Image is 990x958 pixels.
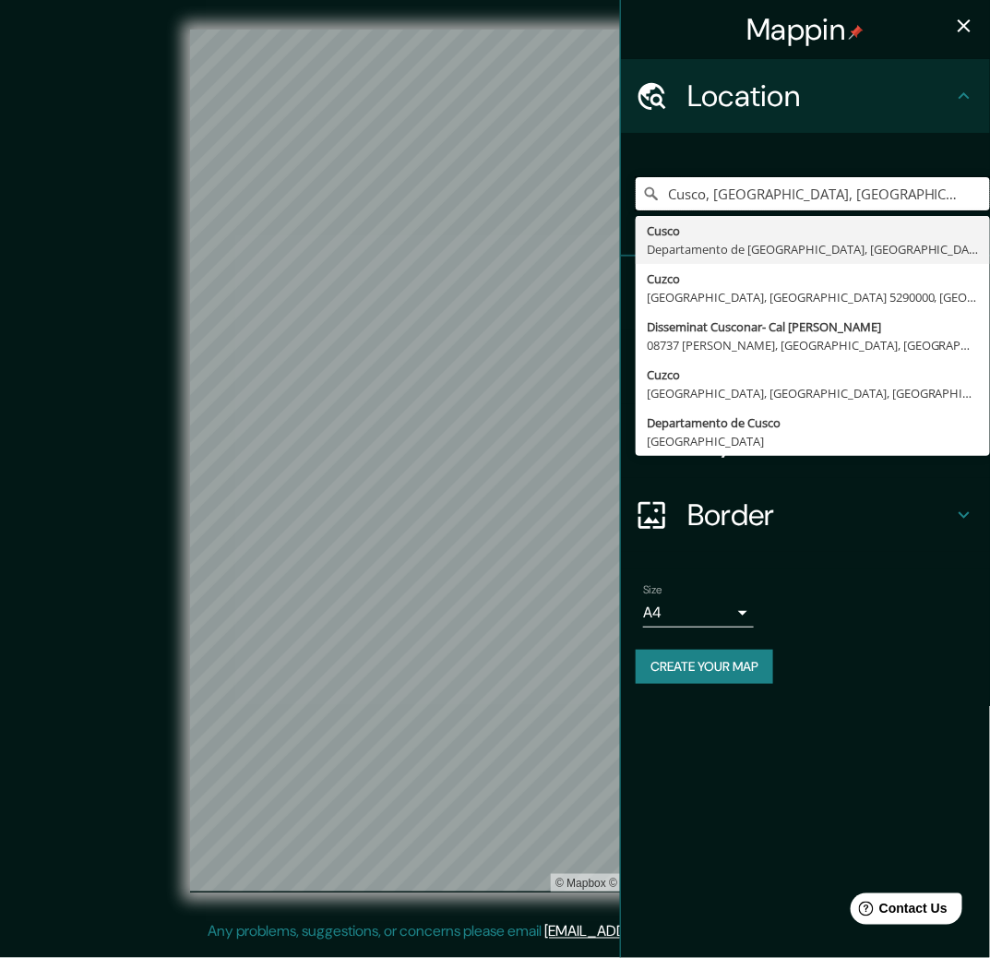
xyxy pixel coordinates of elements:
div: Cuzco [647,365,979,384]
div: A4 [643,598,754,628]
div: [GEOGRAPHIC_DATA] [647,432,979,450]
h4: Border [687,497,953,533]
div: Style [621,330,990,404]
a: OpenStreetMap [609,877,698,890]
div: 08737 [PERSON_NAME], [GEOGRAPHIC_DATA], [GEOGRAPHIC_DATA] [647,336,979,354]
div: [GEOGRAPHIC_DATA], [GEOGRAPHIC_DATA] 5290000, [GEOGRAPHIC_DATA] [647,288,979,306]
div: Cusco [647,222,979,240]
button: Create your map [636,650,773,684]
div: Pins [621,257,990,330]
img: pin-icon.png [849,25,864,40]
iframe: Help widget launcher [826,886,970,938]
canvas: Map [190,30,800,892]
div: Departamento de [GEOGRAPHIC_DATA], [GEOGRAPHIC_DATA] [647,240,979,258]
div: Location [621,59,990,133]
div: [GEOGRAPHIC_DATA], [GEOGRAPHIC_DATA], [GEOGRAPHIC_DATA] [647,384,979,402]
a: Mapbox [555,877,606,890]
p: Any problems, suggestions, or concerns please email . [209,921,776,943]
h4: Location [687,78,953,114]
h4: Mappin [747,11,865,48]
div: Cuzco [647,269,979,288]
input: Pick your city or area [636,177,990,210]
h4: Layout [687,423,953,460]
div: Departamento de Cusco [647,413,979,432]
div: Disseminat Cusconar- Cal [PERSON_NAME] [647,317,979,336]
label: Size [643,582,662,598]
div: Layout [621,404,990,478]
a: [EMAIL_ADDRESS][DOMAIN_NAME] [545,922,773,941]
div: Border [621,478,990,552]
